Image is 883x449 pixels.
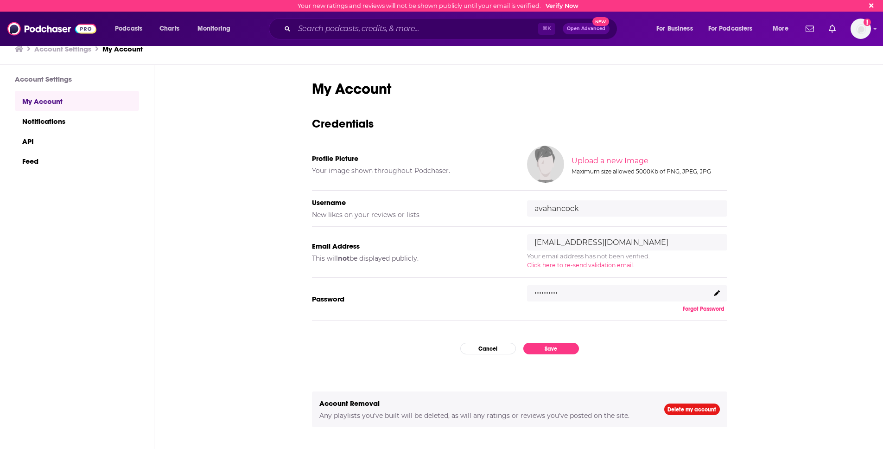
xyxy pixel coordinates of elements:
a: Account Settings [34,45,91,53]
h1: My Account [312,80,727,98]
a: Show notifications dropdown [825,21,839,37]
a: API [15,131,139,151]
span: Charts [159,22,179,35]
input: email [527,234,727,250]
span: ⌘ K [538,23,555,35]
div: Maximum size allowed 5000Kb of PNG, JPEG, JPG [572,168,725,175]
a: My Account [102,45,143,53]
b: not [338,254,349,263]
a: Show notifications dropdown [802,21,818,37]
button: open menu [108,21,154,36]
a: Feed [15,151,139,171]
div: Search podcasts, credits, & more... [278,18,626,39]
span: New [592,17,609,26]
div: Your new ratings and reviews will not be shown publicly until your email is verified. [298,2,578,9]
h5: Password [312,295,512,303]
span: For Podcasters [708,22,753,35]
h5: Profile Picture [312,154,512,163]
span: Click here to re-send validation email [527,262,633,269]
button: open menu [191,21,242,36]
a: My Account [15,91,139,111]
button: Cancel [460,343,516,354]
p: .......... [534,283,558,296]
a: Charts [153,21,185,36]
button: Save [523,343,579,354]
button: open menu [766,21,800,36]
button: Forgot Password [680,305,727,313]
span: More [773,22,788,35]
h5: This will be displayed publicly. [312,254,512,263]
span: Monitoring [197,22,230,35]
h5: Username [312,198,512,207]
a: Verify Now [546,2,578,9]
button: open menu [650,21,705,36]
h3: Credentials [312,116,727,131]
img: User Profile [851,19,871,39]
button: open menu [702,21,766,36]
div: Your email address has not been verified. . [527,252,727,269]
a: Delete my account [664,404,720,415]
h5: Email Address [312,242,512,250]
svg: Email not verified [864,19,871,26]
a: Notifications [15,111,139,131]
h5: Any playlists you've built will be deleted, as will any ratings or reviews you've posted on the s... [319,411,649,420]
h5: New likes on your reviews or lists [312,211,512,219]
h5: Your image shown throughout Podchaser. [312,167,512,175]
span: Open Advanced [567,26,605,31]
button: Open AdvancedNew [563,23,610,34]
h3: Account Settings [15,75,139,83]
img: Podchaser - Follow, Share and Rate Podcasts [7,20,96,38]
input: username [527,200,727,217]
input: Search podcasts, credits, & more... [294,21,538,36]
h5: Account Removal [319,399,649,408]
span: For Business [656,22,693,35]
button: Show profile menu [851,19,871,39]
span: Podcasts [115,22,142,35]
span: Logged in as avahancock [851,19,871,39]
img: Your profile image [527,146,564,183]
